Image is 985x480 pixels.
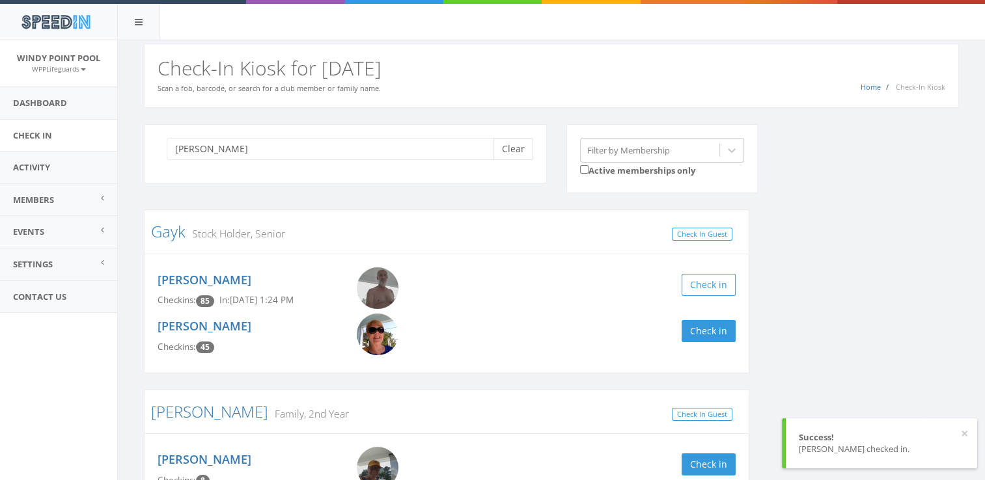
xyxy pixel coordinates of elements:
[32,62,86,74] a: WPPLifeguards
[13,226,44,237] span: Events
[13,194,54,206] span: Members
[268,407,349,421] small: Family, 2nd Year
[186,226,285,241] small: Stock Holder, Senior
[158,272,251,287] a: [PERSON_NAME]
[799,443,964,455] div: [PERSON_NAME] checked in.
[896,82,945,92] span: Check-In Kiosk
[580,165,589,174] input: Active memberships only
[158,83,381,93] small: Scan a fob, barcode, or search for a club member or family name.
[158,341,196,353] span: Checkins:
[13,258,53,270] span: Settings
[158,57,945,79] h2: Check-In Kiosk for [DATE]
[682,453,736,475] button: Check in
[219,294,294,306] span: In: [DATE] 1:24 PM
[158,294,196,306] span: Checkins:
[587,144,670,156] div: Filter by Membership
[799,431,964,444] div: Success!
[682,320,736,342] button: Check in
[17,52,100,64] span: Windy Point Pool
[158,318,251,334] a: [PERSON_NAME]
[861,82,881,92] a: Home
[672,228,732,241] a: Check In Guest
[196,295,214,307] span: Checkin count
[493,138,533,160] button: Clear
[158,451,251,467] a: [PERSON_NAME]
[32,64,86,73] small: WPPLifeguards
[580,163,695,177] label: Active memberships only
[357,267,398,309] img: Ted_Gayk.png
[961,427,968,440] button: ×
[196,341,214,353] span: Checkin count
[672,408,732,421] a: Check In Guest
[151,401,268,422] a: [PERSON_NAME]
[357,313,398,355] img: Leslie_Gayk.png
[15,10,96,34] img: speedin_logo.png
[682,274,736,296] button: Check in
[167,138,503,160] input: Search a name to check in
[13,291,66,302] span: Contact Us
[151,220,186,242] a: Gayk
